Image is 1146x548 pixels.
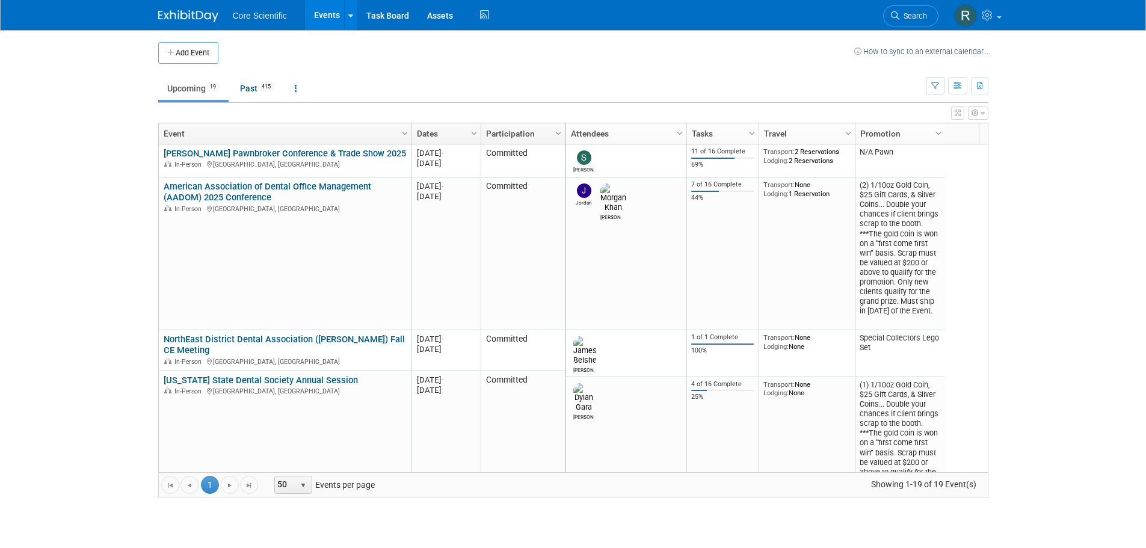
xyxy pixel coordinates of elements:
[258,82,274,91] span: 415
[763,147,795,156] span: Transport:
[691,161,754,169] div: 69%
[174,161,205,168] span: In-Person
[398,123,411,141] a: Column Settings
[185,481,194,490] span: Go to the previous page
[763,380,850,398] div: None None
[417,334,475,344] div: [DATE]
[954,4,977,27] img: Rachel Wolff
[481,330,565,371] td: Committed
[763,180,795,189] span: Transport:
[164,159,406,169] div: [GEOGRAPHIC_DATA], [GEOGRAPHIC_DATA]
[763,333,850,351] div: None None
[158,77,229,100] a: Upcoming19
[691,180,754,189] div: 7 of 16 Complete
[174,205,205,213] span: In-Person
[417,148,475,158] div: [DATE]
[164,358,171,364] img: In-Person Event
[417,181,475,191] div: [DATE]
[164,356,406,366] div: [GEOGRAPHIC_DATA], [GEOGRAPHIC_DATA]
[201,476,219,494] span: 1
[165,481,175,490] span: Go to the first page
[691,194,754,202] div: 44%
[573,383,594,412] img: Dylan Gara
[206,82,220,91] span: 19
[417,344,475,354] div: [DATE]
[164,203,406,214] div: [GEOGRAPHIC_DATA], [GEOGRAPHIC_DATA]
[763,389,789,397] span: Lodging:
[764,123,847,144] a: Travel
[691,346,754,355] div: 100%
[417,191,475,202] div: [DATE]
[577,183,591,198] img: Jordan McCullough
[442,334,444,343] span: -
[691,380,754,389] div: 4 of 16 Complete
[600,183,626,212] img: Morgan Khan
[763,180,850,198] div: None 1 Reservation
[573,198,594,206] div: Jordan McCullough
[221,476,239,494] a: Go to the next page
[763,156,789,165] span: Lodging:
[442,149,444,158] span: -
[417,123,473,144] a: Dates
[860,123,937,144] a: Promotion
[763,189,789,198] span: Lodging:
[417,375,475,385] div: [DATE]
[573,365,594,373] div: James Belshe
[691,147,754,156] div: 11 of 16 Complete
[573,412,594,420] div: Dylan Gara
[225,481,235,490] span: Go to the next page
[763,147,850,165] div: 2 Reservations 2 Reservations
[164,181,371,203] a: American Association of Dental Office Management (AADOM) 2025 Conference
[164,205,171,211] img: In-Person Event
[164,334,405,356] a: NorthEast District Dental Association ([PERSON_NAME]) Fall CE Meeting
[244,481,254,490] span: Go to the last page
[481,371,565,524] td: Committed
[552,123,565,141] a: Column Settings
[899,11,927,20] span: Search
[259,476,387,494] span: Events per page
[469,129,479,138] span: Column Settings
[673,123,686,141] a: Column Settings
[573,336,597,365] img: James Belshe
[573,165,594,173] div: Sam Robinson
[763,380,795,389] span: Transport:
[158,42,218,64] button: Add Event
[553,129,563,138] span: Column Settings
[174,358,205,366] span: In-Person
[763,342,789,351] span: Lodging:
[161,476,179,494] a: Go to the first page
[855,330,945,377] td: Special Collectors Lego Set
[164,387,171,393] img: In-Person Event
[691,333,754,342] div: 1 of 1 Complete
[180,476,199,494] a: Go to the previous page
[231,77,283,100] a: Past415
[275,476,295,493] span: 50
[577,150,591,165] img: Sam Robinson
[240,476,258,494] a: Go to the last page
[164,161,171,167] img: In-Person Event
[298,481,308,490] span: select
[481,177,565,330] td: Committed
[174,387,205,395] span: In-Person
[571,123,679,144] a: Attendees
[164,148,406,159] a: [PERSON_NAME] Pawnbroker Conference & Trade Show 2025
[855,377,945,530] td: (1) 1/10oz Gold Coin, $25 Gift Cards, & Silver Coins... Double your chances if client brings scra...
[932,123,945,141] a: Column Settings
[843,129,853,138] span: Column Settings
[600,212,621,220] div: Morgan Khan
[486,123,557,144] a: Participation
[442,375,444,384] span: -
[164,386,406,396] div: [GEOGRAPHIC_DATA], [GEOGRAPHIC_DATA]
[158,10,218,22] img: ExhibitDay
[692,123,751,144] a: Tasks
[400,129,410,138] span: Column Settings
[854,47,988,56] a: How to sync to an external calendar...
[855,144,945,177] td: N/A Pawn
[481,144,565,177] td: Committed
[442,182,444,191] span: -
[842,123,855,141] a: Column Settings
[233,11,287,20] span: Core Scientific
[763,333,795,342] span: Transport:
[747,129,757,138] span: Column Settings
[691,393,754,401] div: 25%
